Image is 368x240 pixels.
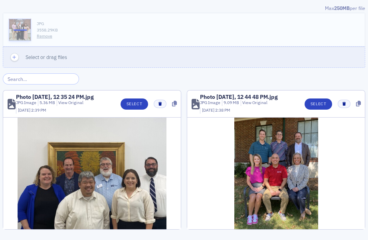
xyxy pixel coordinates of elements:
[200,94,278,100] div: Photo [DATE], 12 44 48 PM.jpg
[37,33,52,39] button: Remove
[58,100,83,105] a: View Original
[200,100,220,106] div: JPG Image
[37,21,365,27] div: JPG
[3,73,79,85] input: Search…
[305,98,332,110] button: Select
[38,100,55,106] div: 5.36 MB
[16,94,94,100] div: Photo [DATE], 12 35 24 PM.jpg
[26,54,67,60] span: Select or drag files
[242,100,267,105] a: View Original
[3,4,365,13] div: Max per file
[3,46,365,68] button: Select or drag files
[16,100,36,106] div: JPG Image
[334,5,350,11] span: 250MB
[37,27,365,33] div: 3558.29 KB
[202,107,215,113] span: [DATE]
[121,98,148,110] button: Select
[31,107,46,113] span: 2:39 PM
[215,107,230,113] span: 2:38 PM
[222,100,239,106] div: 9.09 MB
[18,107,31,113] span: [DATE]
